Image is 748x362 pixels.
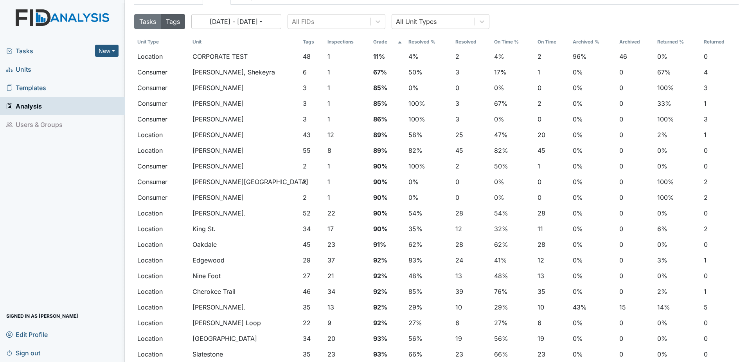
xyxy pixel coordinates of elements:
[455,240,463,249] button: 28
[370,346,405,362] td: 93%
[303,349,311,359] button: 35
[327,318,331,328] button: 9
[327,240,335,249] button: 23
[654,315,700,331] td: 0%
[137,303,163,311] span: Location
[654,64,700,80] td: 67%
[137,209,163,217] span: Location
[704,224,708,233] button: 2
[405,331,452,346] td: 56%
[327,177,330,186] button: 1
[370,315,405,331] td: 92%
[570,221,616,237] td: 0%
[491,190,534,205] td: 0%
[303,114,307,124] button: 3
[370,237,405,252] td: 91%
[654,96,700,111] td: 33%
[396,17,437,26] div: All Unit Types
[192,194,244,201] span: [PERSON_NAME]
[538,83,541,92] span: 0
[491,127,534,143] td: 47%
[619,255,623,265] span: 0
[619,271,623,281] span: 0
[292,17,314,26] div: All FIDs
[538,318,541,328] button: 6
[619,208,623,218] span: 0
[538,240,545,249] button: 28
[192,272,221,280] span: Nine Foot
[405,346,452,362] td: 66%
[538,99,541,108] button: 2
[327,334,335,343] button: 20
[491,158,534,174] td: 50%
[654,331,700,346] td: 0%
[491,299,534,315] td: 29%
[192,147,244,154] span: [PERSON_NAME]
[455,271,462,281] button: 13
[704,287,707,296] button: 1
[619,161,623,171] span: 0
[534,35,570,49] th: Toggle SortBy
[455,334,462,343] button: 19
[405,111,452,127] td: 100%
[137,115,167,123] span: Consumer
[455,177,459,186] span: 0
[192,84,244,92] span: [PERSON_NAME]
[300,35,324,49] th: Toggle SortBy
[327,208,335,218] button: 22
[570,96,616,111] td: 0%
[570,237,616,252] td: 0%
[491,237,534,252] td: 62%
[303,99,307,108] button: 3
[303,318,311,328] button: 22
[654,158,700,174] td: 0%
[137,256,163,264] span: Location
[619,52,627,61] button: 46
[303,271,310,281] button: 27
[370,284,405,299] td: 92%
[619,130,623,139] span: 0
[192,131,244,139] span: [PERSON_NAME]
[491,80,534,96] td: 0%
[704,52,708,61] span: 0
[704,177,708,186] button: 2
[704,271,708,281] span: 0
[6,100,42,112] span: Analysis
[137,194,167,201] span: Consumer
[616,35,654,49] th: Toggle SortBy
[327,114,330,124] button: 1
[137,131,163,139] span: Location
[491,96,534,111] td: 67%
[327,83,330,92] button: 1
[6,347,40,359] span: Sign out
[303,52,311,61] button: 48
[137,52,163,60] span: Location
[189,35,300,49] th: Toggle SortBy
[192,162,244,170] span: [PERSON_NAME]
[704,334,708,343] span: 0
[192,100,244,107] span: [PERSON_NAME]
[491,284,534,299] td: 76%
[570,111,616,127] td: 0%
[303,161,307,171] button: 2
[704,130,707,139] button: 1
[134,14,161,29] button: Tasks
[619,114,623,124] span: 0
[701,35,739,49] th: Toggle SortBy
[654,346,700,362] td: 0%
[303,224,311,233] button: 34
[491,346,534,362] td: 66%
[137,147,163,154] span: Location
[327,224,334,233] button: 17
[654,143,700,158] td: 0%
[405,237,452,252] td: 62%
[303,255,311,265] button: 29
[6,81,46,94] span: Templates
[570,174,616,190] td: 0%
[370,127,405,143] td: 89%
[654,49,700,64] td: 0%
[570,346,616,362] td: 0%
[6,46,95,56] span: Tasks
[704,208,708,218] span: 0
[538,193,541,202] span: 0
